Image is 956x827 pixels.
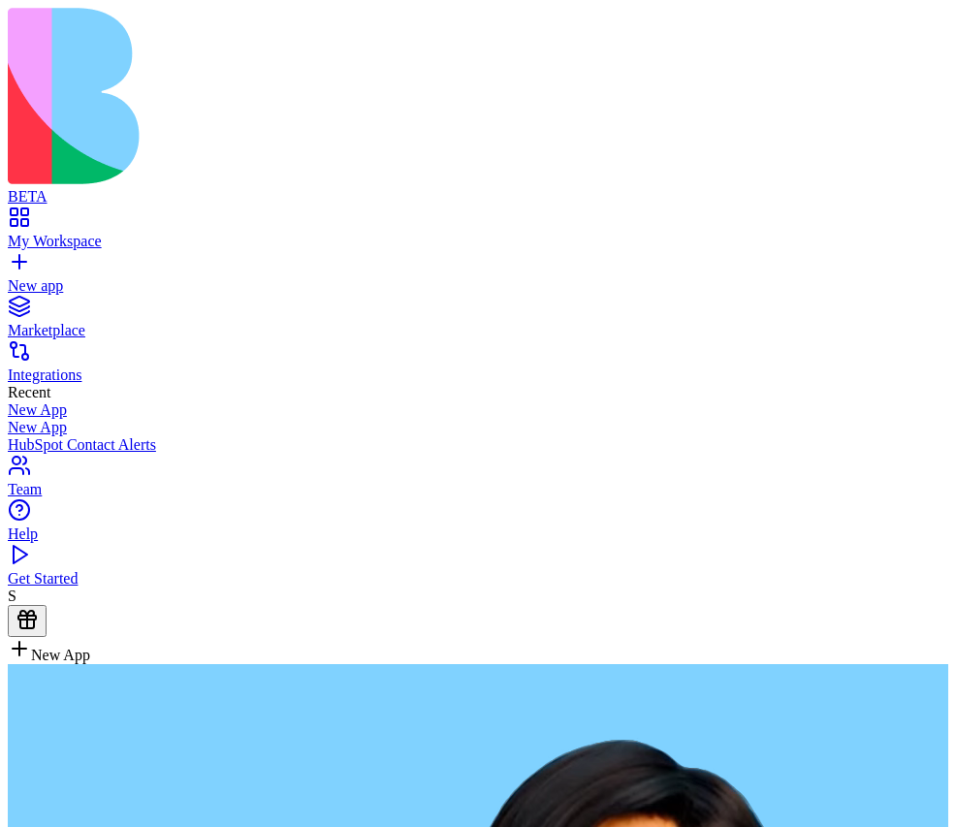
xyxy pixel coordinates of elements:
div: Marketplace [8,322,948,339]
a: BETA [8,171,948,206]
div: Help [8,525,948,543]
a: My Workspace [8,215,948,250]
span: New App [31,647,90,663]
div: New app [8,277,948,295]
div: BETA [8,188,948,206]
span: S [8,588,16,604]
a: Get Started [8,553,948,588]
div: My Workspace [8,233,948,250]
span: Recent [8,384,50,400]
div: Get Started [8,570,948,588]
div: Integrations [8,366,948,384]
a: Help [8,508,948,543]
div: Team [8,481,948,498]
a: Integrations [8,349,948,384]
a: New app [8,260,948,295]
a: HubSpot Contact Alerts [8,436,948,454]
a: New App [8,419,948,436]
a: Team [8,463,948,498]
a: Marketplace [8,304,948,339]
img: logo [8,8,787,184]
a: New App [8,401,948,419]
